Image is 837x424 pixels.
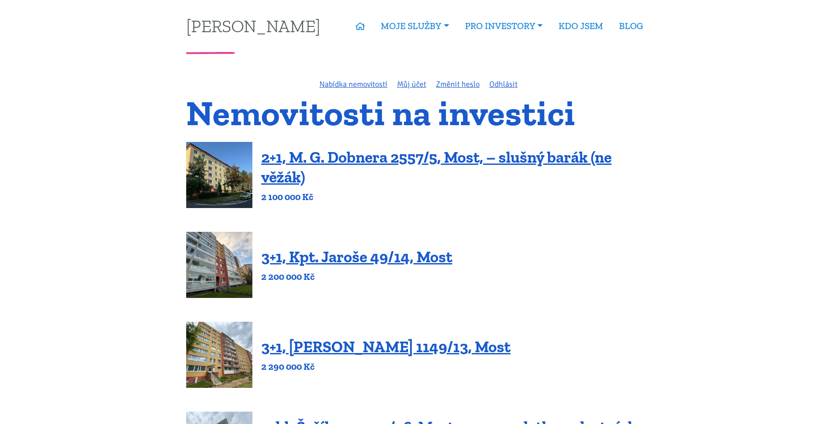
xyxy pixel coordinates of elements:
a: PRO INVESTORY [457,16,551,36]
a: 2+1, M. G. Dobnera 2557/5, Most, – slušný barák (ne věžák) [261,148,612,186]
a: Změnit heslo [436,79,480,89]
a: Můj účet [397,79,426,89]
p: 2 100 000 Kč [261,191,651,203]
a: BLOG [611,16,651,36]
a: 3+1, Kpt. Jaroše 49/14, Most [261,247,452,266]
p: 2 200 000 Kč [261,271,452,283]
p: 2 290 000 Kč [261,361,510,373]
a: [PERSON_NAME] [186,17,320,34]
a: Nabídka nemovitostí [319,79,387,89]
a: 3+1, [PERSON_NAME] 1149/13, Most [261,337,510,356]
a: Odhlásit [489,79,518,89]
a: KDO JSEM [551,16,611,36]
a: MOJE SLUŽBY [373,16,457,36]
h1: Nemovitosti na investici [186,98,651,128]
